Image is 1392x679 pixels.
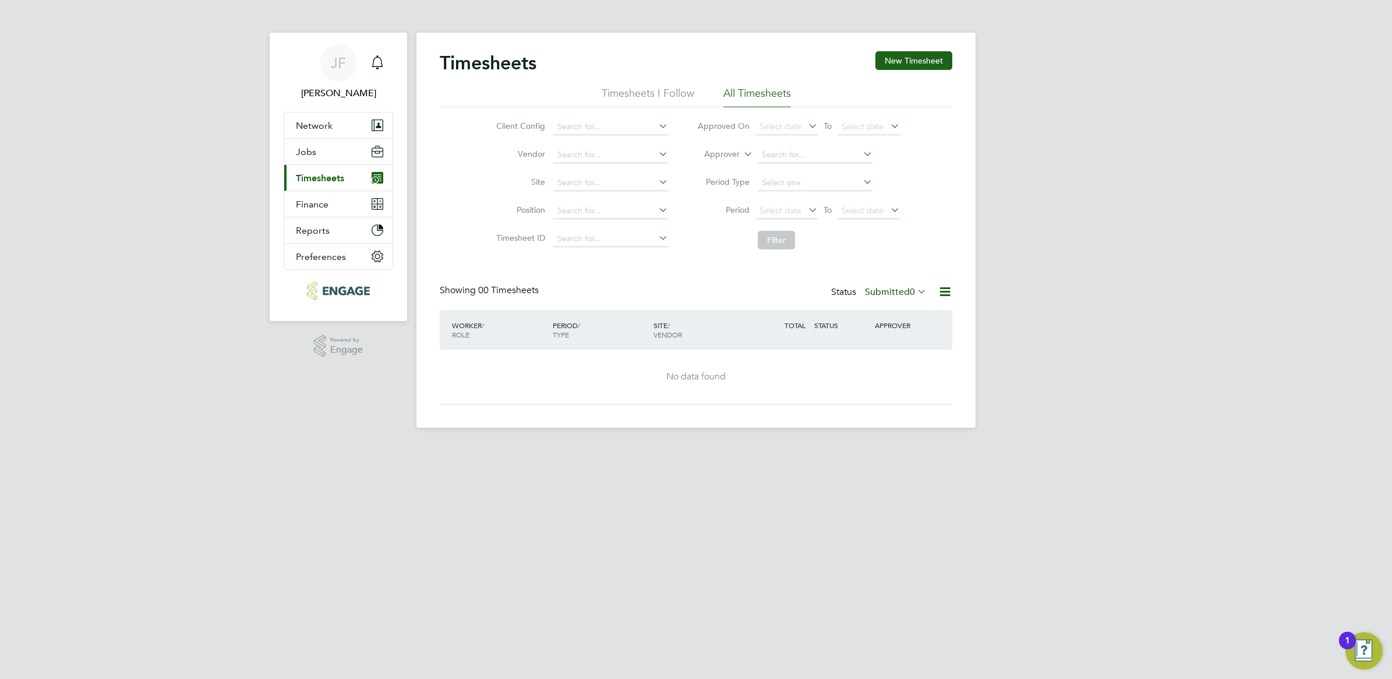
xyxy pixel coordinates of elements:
span: VENDOR [653,330,682,339]
h2: Timesheets [440,51,536,75]
input: Search for... [553,175,668,191]
span: JF [331,55,346,71]
span: Jo Featherstone [284,86,393,100]
a: JF[PERSON_NAME] [284,44,393,100]
button: Timesheets [284,165,393,191]
input: Search for... [553,231,668,247]
button: Reports [284,217,393,243]
div: Status [831,284,929,301]
span: Network [296,120,333,131]
span: TOTAL [785,321,805,330]
span: 00 Timesheets [478,284,539,296]
button: Network [284,112,393,138]
button: Open Resource Center, 1 new notification [1345,632,1383,670]
label: Submitted [865,286,927,298]
label: Timesheet ID [493,233,545,243]
span: Finance [296,199,328,210]
input: Select one [758,175,872,191]
div: SITE [651,315,751,345]
img: protocol-logo-retina.png [307,282,369,300]
input: Search for... [758,147,872,163]
label: Position [493,205,545,215]
button: Finance [284,191,393,217]
div: STATUS [811,315,872,336]
span: To [820,202,835,217]
div: 1 [1345,641,1350,656]
div: No data found [451,371,941,383]
button: Preferences [284,244,393,269]
div: Showing [440,284,541,297]
span: Reports [296,225,330,236]
span: Engage [330,345,363,355]
span: Select date [842,121,884,132]
span: TYPE [553,330,569,339]
span: / [578,321,580,330]
li: All Timesheets [723,86,791,107]
span: 0 [910,286,915,298]
input: Search for... [553,203,668,219]
label: Period [697,205,750,215]
label: Client Config [493,121,545,131]
div: WORKER [449,315,550,345]
input: Search for... [553,119,668,135]
span: / [667,321,670,330]
a: Powered byEngage [314,335,363,357]
label: Approver [687,149,740,160]
span: Preferences [296,251,346,262]
span: Select date [759,121,801,132]
div: APPROVER [872,315,932,336]
span: To [820,118,835,133]
button: New Timesheet [875,51,952,70]
input: Search for... [553,147,668,163]
label: Site [493,177,545,187]
span: / [482,321,484,330]
nav: Main navigation [270,33,407,321]
a: Go to home page [284,282,393,300]
span: Jobs [296,146,316,157]
label: Vendor [493,149,545,159]
li: Timesheets I Follow [602,86,694,107]
span: Powered by [330,335,363,345]
button: Jobs [284,139,393,164]
button: Filter [758,231,795,249]
label: Period Type [697,177,750,187]
div: PERIOD [550,315,651,345]
label: Approved On [697,121,750,131]
span: ROLE [452,330,469,339]
span: Select date [759,205,801,216]
span: Timesheets [296,173,344,184]
span: Select date [842,205,884,216]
